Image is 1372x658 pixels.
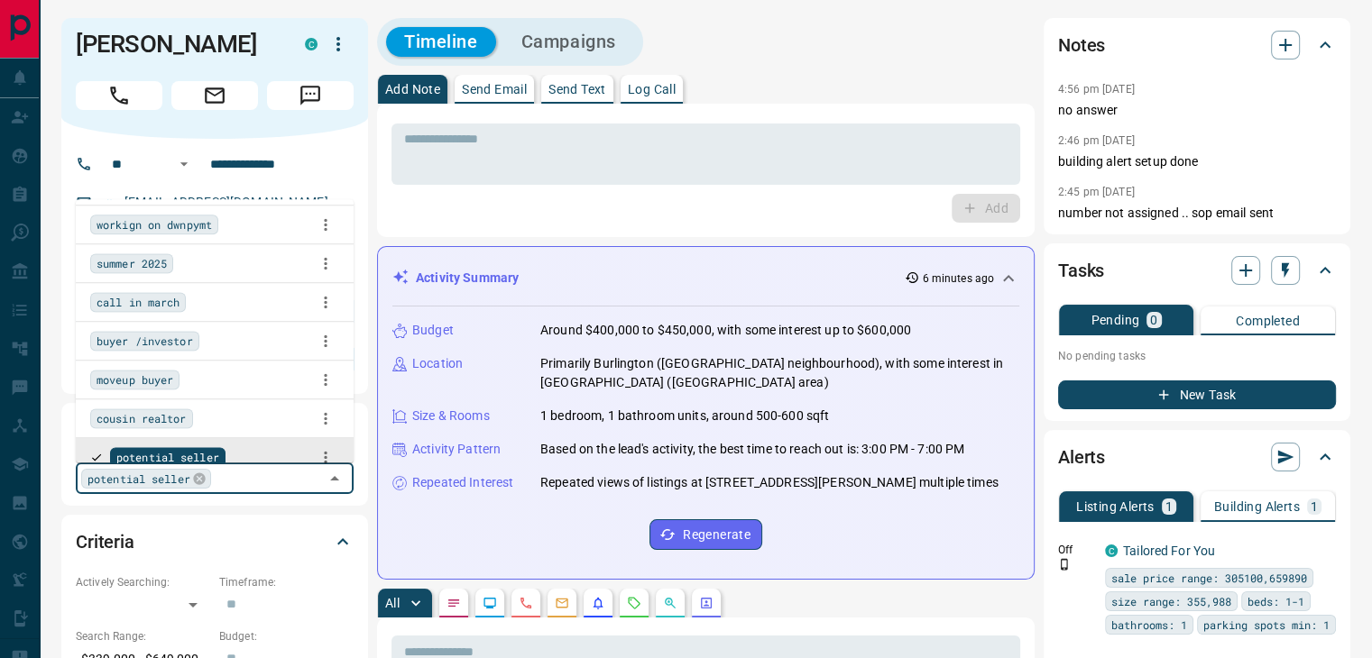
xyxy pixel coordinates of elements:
[519,596,533,610] svg: Calls
[416,269,519,288] p: Activity Summary
[386,27,496,57] button: Timeline
[1150,314,1157,326] p: 0
[548,83,606,96] p: Send Text
[1111,569,1307,587] span: sale price range: 305100,659890
[1058,134,1135,147] p: 2:46 pm [DATE]
[447,596,461,610] svg: Notes
[412,473,513,492] p: Repeated Interest
[1058,343,1336,370] p: No pending tasks
[663,596,677,610] svg: Opportunities
[412,321,454,340] p: Budget
[116,448,219,466] span: potential seller
[173,153,195,175] button: Open
[555,596,569,610] svg: Emails
[76,574,210,590] p: Actively Searching:
[1214,500,1300,513] p: Building Alerts
[540,473,999,492] p: Repeated views of listings at [STREET_ADDRESS][PERSON_NAME] multiple times
[649,519,762,550] button: Regenerate
[97,370,173,388] span: moveup buyer
[1203,616,1330,634] span: parking spots min: 1
[1058,204,1336,223] p: number not assigned .. sop email sent
[76,520,354,563] div: Criteria
[97,409,187,427] span: cousin realtor
[1058,558,1071,571] svg: Push Notification Only
[97,293,180,311] span: call in march
[1091,314,1139,326] p: Pending
[99,196,112,209] svg: Email Verified
[627,596,641,610] svg: Requests
[1058,380,1336,409] button: New Task
[385,597,400,609] p: All
[219,574,354,590] p: Timeframe:
[412,354,463,373] p: Location
[1076,500,1155,513] p: Listing Alerts
[1111,616,1187,634] span: bathrooms: 1
[1058,31,1105,59] h2: Notes
[1058,249,1336,292] div: Tasks
[462,83,527,96] p: Send Email
[1248,592,1304,610] span: beds: 1-1
[540,354,1019,392] p: Primarily Burlington ([GEOGRAPHIC_DATA] neighbourhood), with some interest in [GEOGRAPHIC_DATA] (...
[628,83,676,96] p: Log Call
[1058,186,1135,198] p: 2:45 pm [DATE]
[76,628,210,644] p: Search Range:
[385,83,440,96] p: Add Note
[540,440,964,459] p: Based on the lead's activity, the best time to reach out is: 3:00 PM - 7:00 PM
[540,321,911,340] p: Around $400,000 to $450,000, with some interest up to $600,000
[81,469,211,489] div: potential seller
[97,332,193,350] span: buyer /investor
[412,440,501,459] p: Activity Pattern
[76,30,278,59] h1: [PERSON_NAME]
[1058,152,1336,171] p: building alert setup done
[483,596,497,610] svg: Lead Browsing Activity
[219,628,354,644] p: Budget:
[923,270,994,287] p: 6 minutes ago
[540,407,829,425] p: 1 bedroom, 1 bathroom units, around 500-600 sqft
[1311,500,1318,513] p: 1
[503,27,634,57] button: Campaigns
[1236,315,1300,327] p: Completed
[1058,256,1104,285] h2: Tasks
[1111,592,1231,610] span: size range: 355,988
[171,81,258,110] span: Email
[1123,544,1215,558] a: Tailored For You
[87,470,190,488] span: potential seller
[1058,542,1094,558] p: Off
[97,215,212,233] span: workign on dwnpymt
[1058,101,1336,120] p: no answer
[1105,544,1118,557] div: condos.ca
[1058,23,1336,67] div: Notes
[1165,500,1173,513] p: 1
[305,38,318,50] div: condos.ca
[699,596,714,610] svg: Agent Actions
[1058,443,1105,471] h2: Alerts
[1058,435,1336,479] div: Alerts
[591,596,605,610] svg: Listing Alerts
[1058,83,1135,96] p: 4:56 pm [DATE]
[322,466,347,491] button: Close
[76,81,162,110] span: Call
[97,254,167,272] span: summer 2025
[267,81,354,110] span: Message
[392,261,1019,295] div: Activity Summary6 minutes ago
[412,407,490,425] p: Size & Rooms
[124,195,328,209] a: [EMAIL_ADDRESS][DOMAIN_NAME]
[76,527,134,556] h2: Criteria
